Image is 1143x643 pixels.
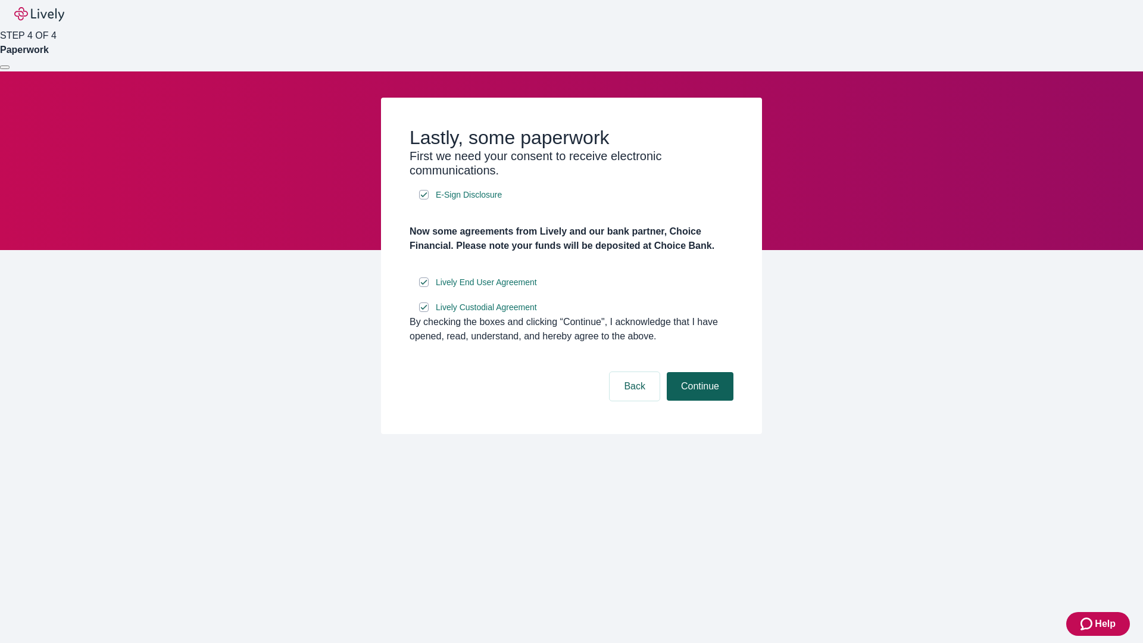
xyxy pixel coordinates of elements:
h4: Now some agreements from Lively and our bank partner, Choice Financial. Please note your funds wi... [410,224,733,253]
a: e-sign disclosure document [433,188,504,202]
button: Back [610,372,660,401]
span: Lively Custodial Agreement [436,301,537,314]
a: e-sign disclosure document [433,300,539,315]
h2: Lastly, some paperwork [410,126,733,149]
button: Zendesk support iconHelp [1066,612,1130,636]
span: Help [1095,617,1116,631]
h3: First we need your consent to receive electronic communications. [410,149,733,177]
svg: Zendesk support icon [1080,617,1095,631]
button: Continue [667,372,733,401]
span: E-Sign Disclosure [436,189,502,201]
a: e-sign disclosure document [433,275,539,290]
span: Lively End User Agreement [436,276,537,289]
div: By checking the boxes and clicking “Continue", I acknowledge that I have opened, read, understand... [410,315,733,344]
img: Lively [14,7,64,21]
